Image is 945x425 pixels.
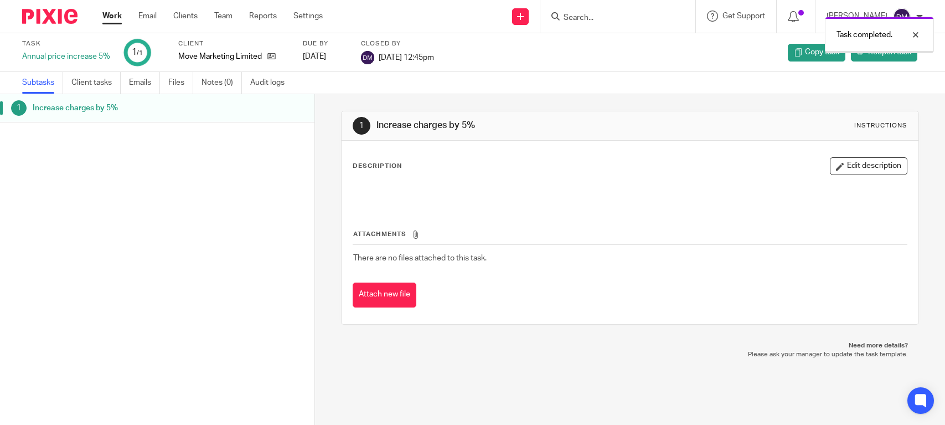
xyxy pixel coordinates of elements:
span: Attachments [353,231,406,237]
p: Need more details? [352,341,907,350]
p: Move Marketing Limited [178,51,262,62]
label: Task [22,39,110,48]
a: Work [102,11,122,22]
img: svg%3E [361,51,374,64]
button: Edit description [830,157,907,175]
p: Description [353,162,402,171]
label: Closed by [361,39,434,48]
a: Team [214,11,233,22]
small: /1 [137,50,143,56]
a: Client tasks [71,72,121,94]
p: Task completed. [836,29,892,40]
a: Reports [249,11,277,22]
a: Clients [173,11,198,22]
a: Settings [293,11,323,22]
p: Please ask your manager to update the task template. [352,350,907,359]
button: Attach new file [353,283,416,308]
label: Client [178,39,289,48]
a: Files [168,72,193,94]
label: Due by [303,39,347,48]
img: Pixie [22,9,78,24]
img: svg%3E [893,8,911,25]
div: Annual price increase 5% [22,51,110,62]
span: [DATE] 12:45pm [379,53,434,61]
div: 1 [353,117,370,135]
div: [DATE] [303,51,347,62]
div: Instructions [854,121,907,130]
a: Email [138,11,157,22]
h1: Increase charges by 5% [33,100,213,116]
a: Audit logs [250,72,293,94]
h1: Increase charges by 5% [376,120,654,131]
a: Subtasks [22,72,63,94]
a: Emails [129,72,160,94]
span: There are no files attached to this task. [353,254,487,262]
div: 1 [132,46,143,59]
div: 1 [11,100,27,116]
a: Notes (0) [202,72,242,94]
